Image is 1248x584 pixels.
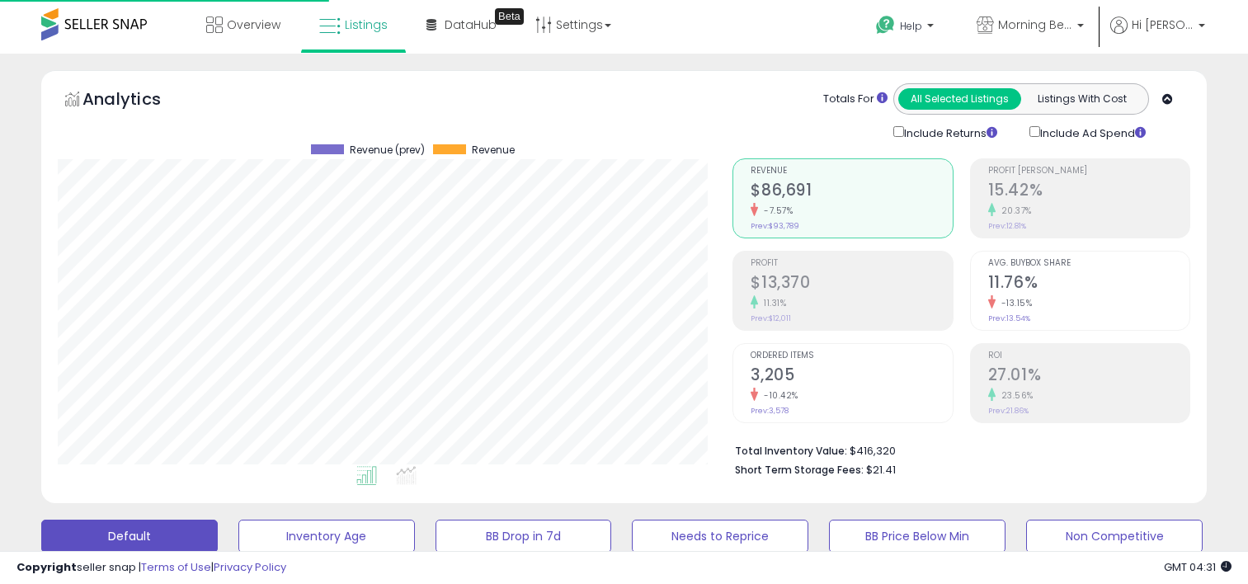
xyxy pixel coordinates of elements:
[988,167,1189,176] span: Profit [PERSON_NAME]
[445,16,497,33] span: DataHub
[751,351,952,360] span: Ordered Items
[1110,16,1205,54] a: Hi [PERSON_NAME]
[758,205,793,217] small: -7.57%
[735,463,864,477] b: Short Term Storage Fees:
[16,559,77,575] strong: Copyright
[829,520,1005,553] button: BB Price Below Min
[82,87,193,115] h5: Analytics
[350,144,425,156] span: Revenue (prev)
[214,559,286,575] a: Privacy Policy
[16,560,286,576] div: seller snap | |
[751,365,952,388] h2: 3,205
[998,16,1072,33] span: Morning Beauty
[988,181,1189,203] h2: 15.42%
[238,520,415,553] button: Inventory Age
[1020,88,1143,110] button: Listings With Cost
[996,297,1033,309] small: -13.15%
[345,16,388,33] span: Listings
[988,221,1026,231] small: Prev: 12.81%
[881,123,1017,142] div: Include Returns
[988,365,1189,388] h2: 27.01%
[758,389,798,402] small: -10.42%
[823,92,888,107] div: Totals For
[735,440,1178,459] li: $416,320
[41,520,218,553] button: Default
[996,205,1032,217] small: 20.37%
[758,297,786,309] small: 11.31%
[988,313,1030,323] small: Prev: 13.54%
[751,313,791,323] small: Prev: $12,011
[988,273,1189,295] h2: 11.76%
[495,8,524,25] div: Tooltip anchor
[632,520,808,553] button: Needs to Reprice
[900,19,922,33] span: Help
[988,351,1189,360] span: ROI
[751,221,799,231] small: Prev: $93,789
[875,15,896,35] i: Get Help
[1132,16,1194,33] span: Hi [PERSON_NAME]
[988,406,1029,416] small: Prev: 21.86%
[898,88,1021,110] button: All Selected Listings
[1026,520,1203,553] button: Non Competitive
[751,259,952,268] span: Profit
[472,144,515,156] span: Revenue
[227,16,280,33] span: Overview
[1164,559,1232,575] span: 2025-09-9 04:31 GMT
[863,2,950,54] a: Help
[751,406,789,416] small: Prev: 3,578
[988,259,1189,268] span: Avg. Buybox Share
[996,389,1034,402] small: 23.56%
[735,444,847,458] b: Total Inventory Value:
[751,181,952,203] h2: $86,691
[866,462,896,478] span: $21.41
[751,167,952,176] span: Revenue
[1017,123,1172,142] div: Include Ad Spend
[141,559,211,575] a: Terms of Use
[751,273,952,295] h2: $13,370
[436,520,612,553] button: BB Drop in 7d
